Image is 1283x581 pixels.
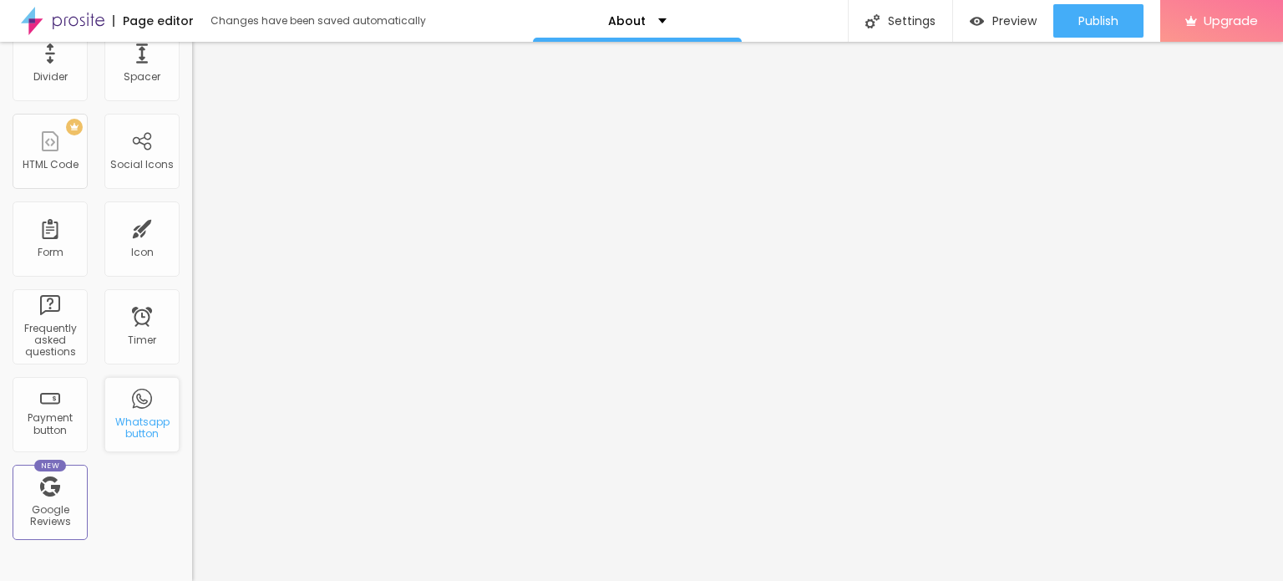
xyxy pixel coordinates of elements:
span: Publish [1078,14,1118,28]
div: Whatsapp button [109,416,175,441]
iframe: Editor [192,42,1283,581]
img: view-1.svg [970,14,984,28]
div: Timer [128,334,156,346]
div: New [34,460,66,471]
div: Payment button [17,412,83,436]
p: About [608,15,646,27]
div: Spacer [124,71,160,83]
div: Page editor [113,15,194,27]
div: Form [38,247,63,258]
div: Social Icons [110,159,174,171]
button: Preview [953,4,1053,38]
div: Changes have been saved automatically [210,16,426,26]
div: Frequently asked questions [17,323,83,359]
span: Upgrade [1204,13,1258,28]
div: Icon [131,247,154,258]
div: HTML Code [23,159,79,171]
span: Preview [992,14,1037,28]
img: Icone [865,14,880,28]
button: Publish [1053,4,1144,38]
div: Divider [33,71,68,83]
div: Google Reviews [17,504,83,528]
